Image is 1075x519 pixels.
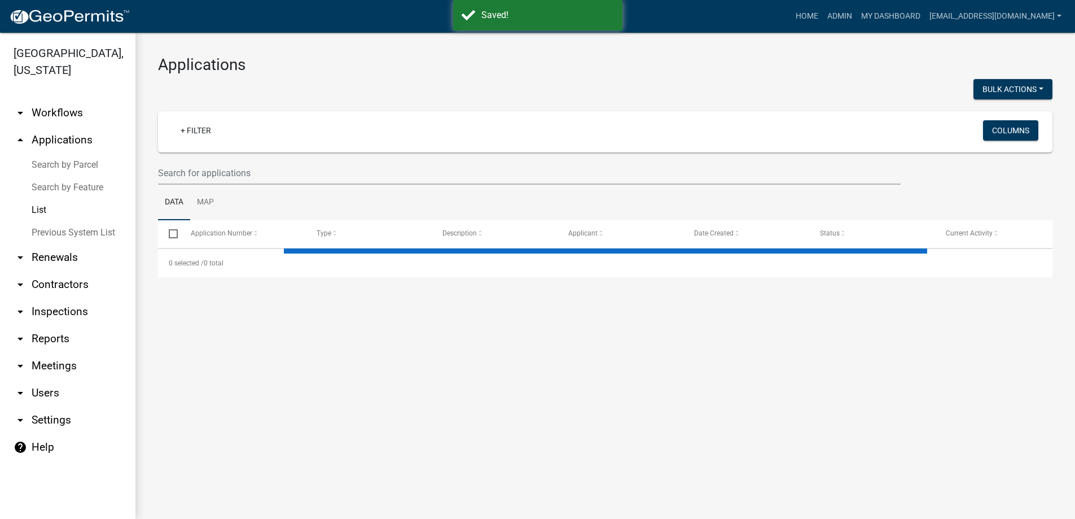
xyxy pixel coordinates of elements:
div: Saved! [481,8,614,22]
span: 0 selected / [169,259,204,267]
span: Applicant [568,229,598,237]
h3: Applications [158,55,1052,75]
span: Description [442,229,477,237]
i: arrow_drop_down [14,386,27,400]
span: Date Created [694,229,734,237]
a: Map [190,185,221,221]
a: Data [158,185,190,221]
datatable-header-cell: Type [305,220,431,247]
span: Status [820,229,840,237]
i: arrow_drop_down [14,305,27,319]
i: arrow_drop_down [14,332,27,346]
button: Columns [983,120,1038,141]
span: Type [317,229,331,237]
div: 0 total [158,249,1052,277]
a: My Dashboard [857,6,925,27]
i: arrow_drop_down [14,359,27,373]
a: + Filter [172,120,220,141]
datatable-header-cell: Description [432,220,558,247]
i: arrow_drop_down [14,251,27,264]
span: Current Activity [946,229,993,237]
a: Home [791,6,823,27]
datatable-header-cell: Current Activity [935,220,1061,247]
button: Bulk Actions [973,79,1052,99]
i: arrow_drop_down [14,278,27,291]
span: Application Number [191,229,252,237]
input: Search for applications [158,162,901,185]
datatable-header-cell: Status [809,220,935,247]
datatable-header-cell: Select [158,220,179,247]
i: help [14,441,27,454]
datatable-header-cell: Application Number [179,220,305,247]
i: arrow_drop_up [14,133,27,147]
datatable-header-cell: Applicant [558,220,683,247]
i: arrow_drop_down [14,413,27,427]
a: Admin [823,6,857,27]
datatable-header-cell: Date Created [683,220,809,247]
a: [EMAIL_ADDRESS][DOMAIN_NAME] [925,6,1066,27]
i: arrow_drop_down [14,106,27,120]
